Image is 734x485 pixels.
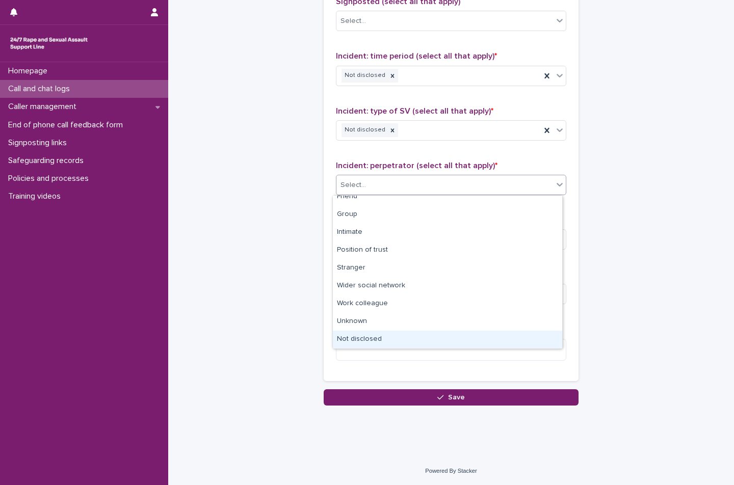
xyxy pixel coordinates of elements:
[336,107,493,115] span: Incident: type of SV (select all that apply)
[333,313,562,331] div: Unknown
[4,174,97,183] p: Policies and processes
[333,241,562,259] div: Position of trust
[4,192,69,201] p: Training videos
[4,138,75,148] p: Signposting links
[342,123,387,137] div: Not disclosed
[4,66,56,76] p: Homepage
[333,259,562,277] div: Stranger
[425,468,477,474] a: Powered By Stacker
[333,224,562,241] div: Intimate
[336,52,497,60] span: Incident: time period (select all that apply)
[4,156,92,166] p: Safeguarding records
[342,69,387,83] div: Not disclosed
[333,295,562,313] div: Work colleague
[336,161,497,170] span: Incident: perpetrator (select all that apply)
[333,206,562,224] div: Group
[4,84,78,94] p: Call and chat logs
[340,180,366,191] div: Select...
[333,188,562,206] div: Friend
[324,389,579,406] button: Save
[4,120,131,130] p: End of phone call feedback form
[448,394,465,401] span: Save
[8,33,90,53] img: rhQMoQhaT3yELyF149Cw
[340,16,366,26] div: Select...
[333,331,562,348] div: Not disclosed
[333,277,562,295] div: Wider social network
[4,102,85,112] p: Caller management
